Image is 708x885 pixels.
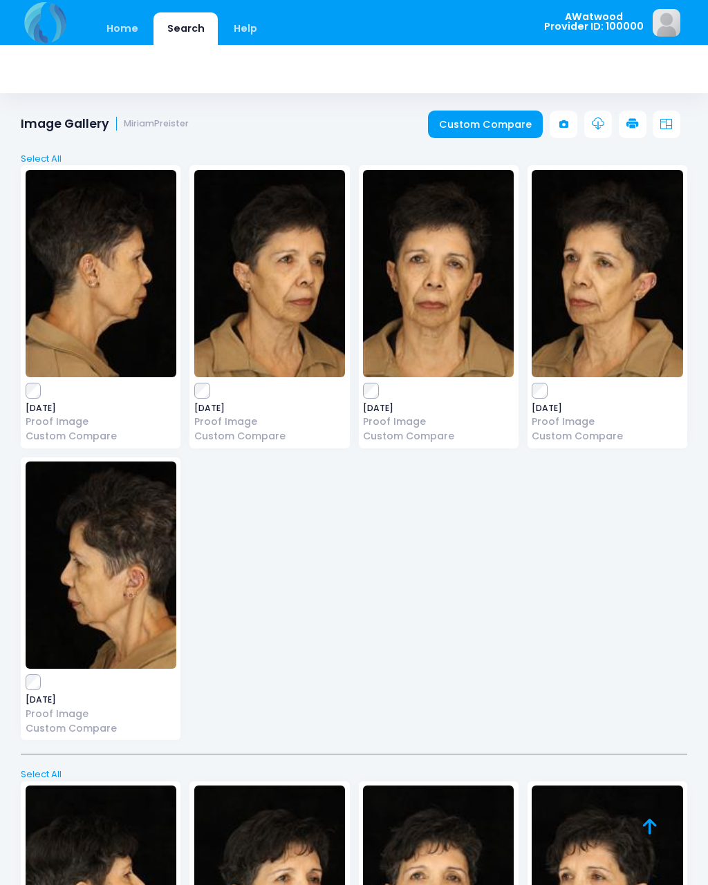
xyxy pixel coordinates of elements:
[93,12,151,45] a: Home
[26,461,176,669] img: image
[26,415,176,429] a: Proof Image
[363,415,514,429] a: Proof Image
[124,119,189,129] small: MiriamPreister
[653,9,680,37] img: image
[532,170,682,377] img: image
[194,415,345,429] a: Proof Image
[26,707,176,721] a: Proof Image
[532,404,682,412] span: [DATE]
[26,696,176,704] span: [DATE]
[153,12,218,45] a: Search
[428,111,543,138] a: Custom Compare
[17,768,692,781] a: Select All
[532,415,682,429] a: Proof Image
[26,170,176,377] img: image
[194,404,345,412] span: [DATE]
[21,117,189,131] h1: Image Gallery
[26,429,176,444] a: Custom Compare
[532,429,682,444] a: Custom Compare
[221,12,271,45] a: Help
[17,152,692,166] a: Select All
[363,404,514,412] span: [DATE]
[26,404,176,412] span: [DATE]
[363,170,514,377] img: image
[194,429,345,444] a: Custom Compare
[544,12,644,32] span: AWatwood Provider ID: 100000
[363,429,514,444] a: Custom Compare
[26,721,176,736] a: Custom Compare
[194,170,345,377] img: image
